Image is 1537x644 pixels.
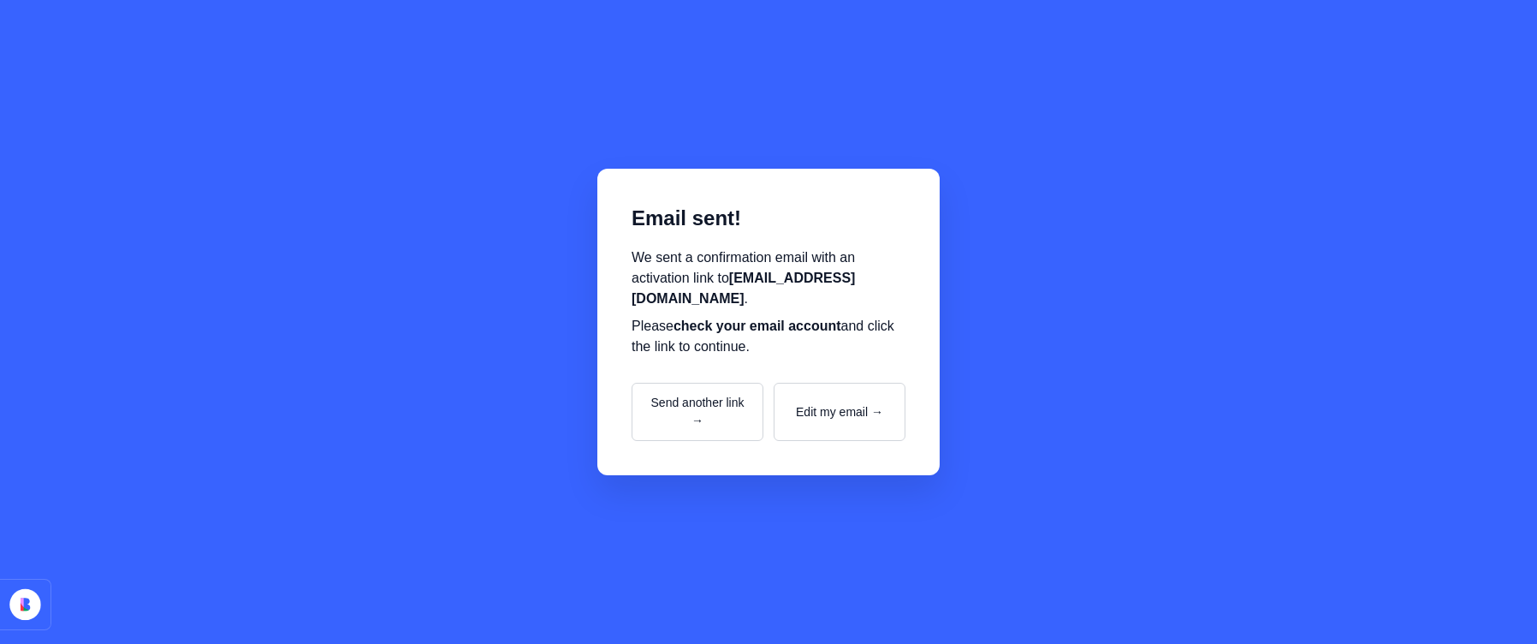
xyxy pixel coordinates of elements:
[632,316,905,357] p: Please and click the link to continue.
[632,271,855,306] strong: [EMAIL_ADDRESS][DOMAIN_NAME]
[632,203,905,234] h2: Email sent!
[674,319,841,333] strong: check your email account
[632,383,763,441] button: Send another link →
[774,383,905,441] button: Edit my email →
[632,247,905,309] p: We sent a confirmation email with an activation link to .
